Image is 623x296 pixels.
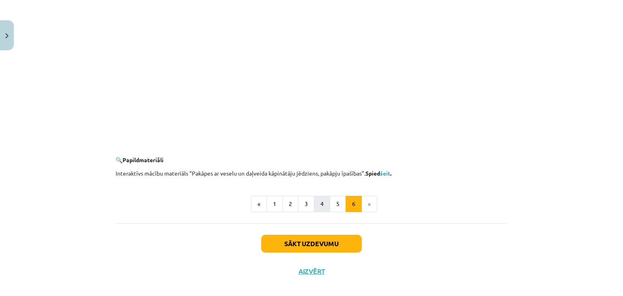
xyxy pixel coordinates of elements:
b: Papildmateriāli [122,156,163,163]
button: Sākt uzdevumu [261,235,362,253]
button: 3 [298,196,314,212]
img: icon-close-lesson-0947bae3869378f0d4975bcd49f059093ad1ed9edebbc8119c70593378902aed.svg [5,33,9,39]
button: 6 [346,196,362,212]
button: 1 [266,196,283,212]
button: « [251,196,267,212]
button: Aizvērt [296,267,327,275]
button: 2 [282,196,299,212]
nav: Page navigation example [116,196,507,212]
button: 4 [314,196,330,212]
b: Spied . [365,169,391,177]
button: 5 [330,196,346,212]
p: 🔍 [116,156,507,164]
p: Interaktīvs mācību materiāls “Pakāpes ar veselu un daļveida kāpinātāju jēdziens, pakāpju īpašības”. [116,169,507,178]
a: šeit [380,169,390,177]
